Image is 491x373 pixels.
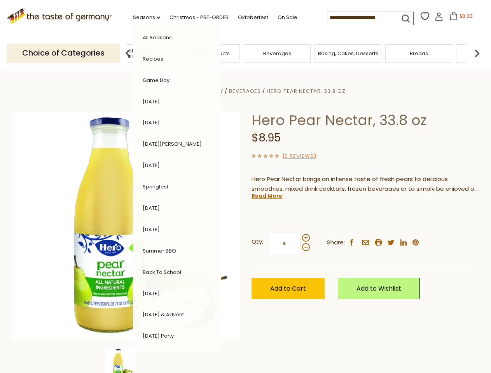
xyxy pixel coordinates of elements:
[267,87,346,95] a: Hero Pear Nectar, 33.8 oz
[460,13,473,19] span: $0.00
[143,247,176,254] a: Summer BBQ
[238,13,268,22] a: Oktoberfest
[270,284,306,293] span: Add to Cart
[143,332,174,340] a: [DATE] Party
[269,233,301,254] input: Qty:
[143,204,160,212] a: [DATE]
[143,162,160,169] a: [DATE]
[469,45,485,61] img: next arrow
[445,12,478,23] button: $0.00
[143,77,169,84] a: Game Day
[285,152,314,160] a: 0 Reviews
[252,130,281,145] span: $8.95
[327,238,345,248] span: Share:
[278,13,297,22] a: On Sale
[143,98,160,105] a: [DATE]
[252,174,479,194] p: Hero Pear Nectar brings an intense taste of fresh pears to delicious smoothies, mixed drink cockt...
[252,192,282,200] a: Read More
[169,13,229,22] a: Christmas - PRE-ORDER
[143,311,184,318] a: [DATE] & Advent
[143,140,202,148] a: [DATE][PERSON_NAME]
[229,87,261,95] a: Beverages
[282,152,316,160] span: ( )
[252,112,479,129] h1: Hero Pear Nectar, 33.8 oz
[318,51,378,56] a: Baking, Cakes, Desserts
[410,51,428,56] a: Breads
[252,237,263,247] strong: Qty:
[143,290,160,297] a: [DATE]
[143,55,163,63] a: Recipes
[252,278,325,299] button: Add to Cart
[120,45,136,61] img: previous arrow
[133,13,160,22] a: Seasons
[7,44,120,63] p: Choice of Categories
[12,112,240,339] img: Hero Pear Nectar, 33.8 oz
[143,119,160,126] a: [DATE]
[143,226,160,233] a: [DATE]
[338,278,420,299] a: Add to Wishlist
[143,268,181,276] a: Back to School
[263,51,291,56] a: Beverages
[143,183,168,190] a: Springfest
[143,34,172,41] a: All Seasons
